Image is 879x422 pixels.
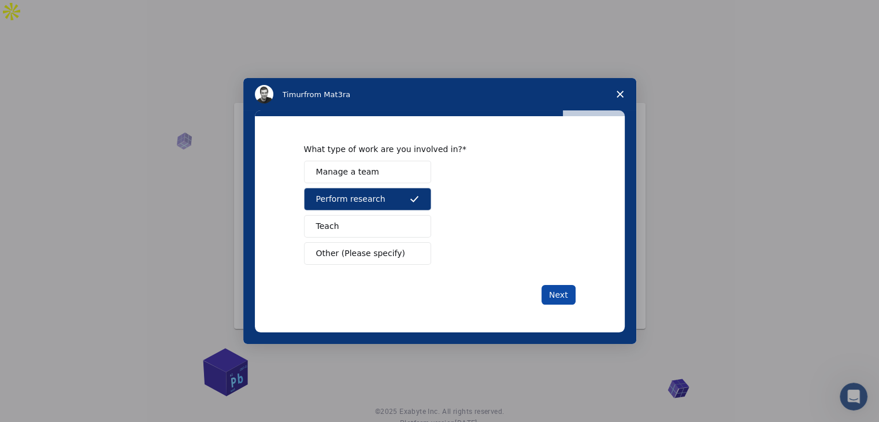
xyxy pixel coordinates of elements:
[255,85,273,103] img: Profile image for Timur
[304,215,431,238] button: Teach
[304,242,431,265] button: Other (Please specify)
[316,193,385,205] span: Perform research
[283,90,304,99] span: Timur
[316,220,339,232] span: Teach
[304,188,431,210] button: Perform research
[304,144,558,154] div: What type of work are you involved in?
[542,285,576,305] button: Next
[304,90,350,99] span: from Mat3ra
[316,166,379,178] span: Manage a team
[316,247,405,260] span: Other (Please specify)
[23,8,65,18] span: Support
[304,161,431,183] button: Manage a team
[604,78,636,110] span: Close survey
